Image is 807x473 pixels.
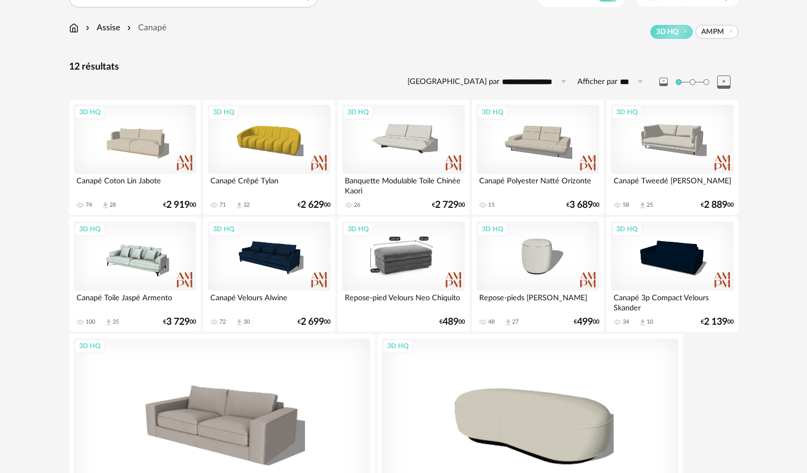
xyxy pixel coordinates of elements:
[606,217,738,332] a: 3D HQ Canapé 3p Compact Velours Skander 34 Download icon 10 €2 13900
[577,77,617,87] label: Afficher par
[435,201,458,209] span: 2 729
[488,201,495,209] div: 15
[337,100,469,215] a: 3D HQ Banquette Modulable Toile Chinée Kaori 26 €2 72900
[704,318,727,326] span: 2 139
[74,291,196,312] div: Canapé Toile Jaspé Armento
[611,174,733,195] div: Canapé Tweedé [PERSON_NAME]
[166,318,190,326] span: 3 729
[337,217,469,332] a: 3D HQ Repose-pied Velours Neo Chiquito €48900
[166,201,190,209] span: 2 919
[623,201,629,209] div: 58
[343,222,373,236] div: 3D HQ
[219,201,226,209] div: 71
[203,217,335,332] a: 3D HQ Canapé Velours Alwine 72 Download icon 30 €2 69900
[611,222,642,236] div: 3D HQ
[343,105,373,119] div: 3D HQ
[611,105,642,119] div: 3D HQ
[701,201,734,209] div: € 00
[163,201,196,209] div: € 00
[432,201,465,209] div: € 00
[701,27,724,37] span: AMPM
[512,318,519,326] div: 27
[477,291,599,312] div: Repose-pieds [PERSON_NAME]
[208,174,330,195] div: Canapé Crêpé Tylan
[101,201,109,209] span: Download icon
[504,318,512,326] span: Download icon
[701,318,734,326] div: € 00
[574,318,599,326] div: € 00
[647,201,653,209] div: 25
[298,318,330,326] div: € 00
[623,318,629,326] div: 34
[69,61,738,73] div: 12 résultats
[298,201,330,209] div: € 00
[86,318,95,326] div: 100
[83,22,92,34] img: svg+xml;base64,PHN2ZyB3aWR0aD0iMTYiIGhlaWdodD0iMTYiIHZpZXdCb3g9IjAgMCAxNiAxNiIgZmlsbD0ibm9uZSIgeG...
[647,318,653,326] div: 10
[69,217,201,332] a: 3D HQ Canapé Toile Jaspé Armento 100 Download icon 35 €3 72900
[472,100,604,215] a: 3D HQ Canapé Polyester Natté Orizonte 15 €3 68900
[639,318,647,326] span: Download icon
[477,222,508,236] div: 3D HQ
[208,291,330,312] div: Canapé Velours Alwine
[74,174,196,195] div: Canapé Coton Lin Jabote
[109,201,116,209] div: 28
[477,174,599,195] div: Canapé Polyester Natté Orizonte
[606,100,738,215] a: 3D HQ Canapé Tweedé [PERSON_NAME] 58 Download icon 25 €2 88900
[577,318,593,326] span: 499
[342,174,464,195] div: Banquette Modulable Toile Chinée Kaori
[163,318,196,326] div: € 00
[342,291,464,312] div: Repose-pied Velours Neo Chiquito
[243,318,250,326] div: 30
[301,201,324,209] span: 2 629
[704,201,727,209] span: 2 889
[208,222,239,236] div: 3D HQ
[74,222,105,236] div: 3D HQ
[74,105,105,119] div: 3D HQ
[407,77,499,87] label: [GEOGRAPHIC_DATA] par
[243,201,250,209] div: 32
[74,339,105,353] div: 3D HQ
[69,100,201,215] a: 3D HQ Canapé Coton Lin Jabote 74 Download icon 28 €2 91900
[354,201,360,209] div: 26
[86,201,92,209] div: 74
[439,318,465,326] div: € 00
[383,339,413,353] div: 3D HQ
[656,27,678,37] span: 3D HQ
[235,201,243,209] span: Download icon
[83,22,120,34] div: Assise
[203,100,335,215] a: 3D HQ Canapé Crêpé Tylan 71 Download icon 32 €2 62900
[301,318,324,326] span: 2 699
[219,318,226,326] div: 72
[611,291,733,312] div: Canapé 3p Compact Velours Skander
[69,22,79,34] img: svg+xml;base64,PHN2ZyB3aWR0aD0iMTYiIGhlaWdodD0iMTciIHZpZXdCb3g9IjAgMCAxNiAxNyIgZmlsbD0ibm9uZSIgeG...
[570,201,593,209] span: 3 689
[566,201,599,209] div: € 00
[113,318,119,326] div: 35
[639,201,647,209] span: Download icon
[208,105,239,119] div: 3D HQ
[235,318,243,326] span: Download icon
[488,318,495,326] div: 48
[443,318,458,326] span: 489
[472,217,604,332] a: 3D HQ Repose-pieds [PERSON_NAME] 48 Download icon 27 €49900
[477,105,508,119] div: 3D HQ
[105,318,113,326] span: Download icon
